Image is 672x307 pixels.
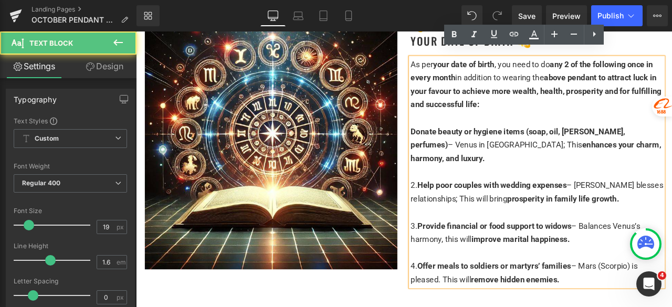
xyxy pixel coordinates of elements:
a: New Library [136,5,160,26]
span: Offer meals to soldiers or martyrs’ families [333,272,516,283]
span: 4 [658,271,666,280]
button: Redo [487,5,508,26]
span: above pendant to attract luck in your favour to achieve more wealth, health, prosperity and for f... [325,49,623,92]
span: Save [518,10,535,22]
div: As per , you need to do in addition to wearing the [325,31,625,95]
b: Custom [35,134,59,143]
div: 2. – [PERSON_NAME] blesses relationships; This will bring [325,174,625,206]
div: Typography [14,89,57,104]
span: Text Block [29,39,73,47]
div: Font Size [14,207,127,215]
span: OCTOBER PENDANT NECKLACE [31,16,117,24]
span: Provide financial or food support to widows [333,225,516,236]
span: em [117,259,125,266]
span: improve marital happiness. [397,240,514,251]
div: Letter Spacing [14,278,127,285]
span: Preview [552,10,581,22]
div: 3. – Balances Venus’s harmony, this will [325,223,625,255]
span: px [117,224,125,230]
span: Help poor couples with wedding expenses [333,176,510,187]
a: Laptop [286,5,311,26]
a: Desktop [260,5,286,26]
b: Regular 400 [22,179,61,187]
button: Publish [591,5,643,26]
span: Publish [597,12,624,20]
a: Preview [546,5,587,26]
button: Undo [461,5,482,26]
a: Landing Pages [31,5,136,14]
div: – Venus in [GEOGRAPHIC_DATA]; This [325,111,625,158]
a: Mobile [336,5,361,26]
span: remove hidden enemies. [397,288,502,299]
a: Design [70,55,139,78]
button: More [647,5,668,26]
div: Line Height [14,242,127,250]
div: 4. – Mars (Scorpio) is pleased. This will [325,270,625,302]
iframe: Intercom live chat [636,271,661,297]
div: Text Styles [14,117,127,125]
div: Font Weight [14,163,127,170]
span: px [117,294,125,301]
a: Tablet [311,5,336,26]
span: your date of birth [352,33,425,44]
span: enhances your charm, harmony, and luxury. [325,129,622,155]
span: Donate beauty or hygiene items (soap, oil, [PERSON_NAME], perfumes) [325,113,580,140]
span: prosperity in family life growth. [440,193,572,204]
